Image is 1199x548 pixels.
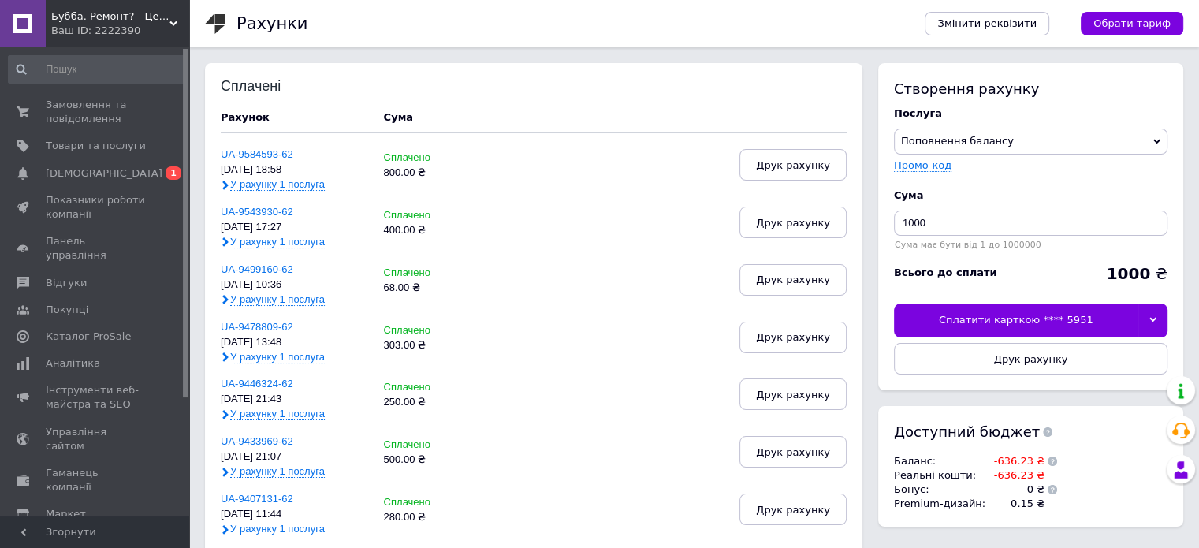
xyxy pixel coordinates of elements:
div: [DATE] 18:58 [221,164,368,176]
span: [DEMOGRAPHIC_DATA] [46,166,162,181]
div: Сплачено [384,325,484,337]
td: Реальні кошти : [894,468,985,483]
td: 0.15 ₴ [985,497,1044,511]
a: UA-9433969-62 [221,435,293,447]
span: Маркет [46,507,86,521]
span: Друк рахунку [756,331,830,343]
div: Рахунок [221,110,368,125]
span: Каталог ProSale [46,330,131,344]
span: Друк рахунку [756,274,830,285]
span: Друк рахунку [994,353,1068,365]
div: [DATE] 13:48 [221,337,368,349]
span: 1 [166,166,181,180]
span: Змінити реквізити [937,17,1037,31]
span: Бубба. Ремонт? - Це просто! [51,9,169,24]
span: Друк рахунку [756,159,830,171]
a: UA-9446324-62 [221,378,293,390]
span: Панель управління [46,234,146,263]
td: Баланс : [894,454,985,468]
div: Сплачено [384,210,484,222]
div: 303.00 ₴ [384,340,484,352]
span: Поповнення балансу [901,135,1014,147]
span: Доступний бюджет [894,422,1040,442]
a: UA-9499160-62 [221,263,293,275]
div: Сплачені [221,79,324,95]
td: Premium-дизайн : [894,497,985,511]
span: Друк рахунку [756,217,830,229]
div: 400.00 ₴ [384,225,484,237]
a: Обрати тариф [1081,12,1183,35]
div: [DATE] 21:43 [221,393,368,405]
div: Створення рахунку [894,79,1167,99]
span: Аналітика [46,356,100,371]
span: Обрати тариф [1093,17,1171,31]
td: -636.23 ₴ [985,468,1044,483]
div: Сплачено [384,267,484,279]
button: Друк рахунку [739,207,847,238]
a: Змінити реквізити [925,12,1049,35]
h1: Рахунки [236,14,307,33]
div: 500.00 ₴ [384,454,484,466]
div: Cума [384,110,413,125]
div: Послуга [894,106,1167,121]
div: [DATE] 11:44 [221,509,368,520]
div: ₴ [1106,266,1167,281]
button: Друк рахунку [739,322,847,353]
span: У рахунку 1 послуга [230,293,325,306]
span: Замовлення та повідомлення [46,98,146,126]
button: Друк рахунку [894,343,1167,375]
td: Бонус : [894,483,985,497]
button: Друк рахунку [739,436,847,468]
span: Друк рахунку [756,389,830,401]
a: UA-9584593-62 [221,148,293,160]
b: 1000 [1106,264,1150,283]
a: UA-9543930-62 [221,206,293,218]
div: Всього до сплати [894,266,997,280]
span: Покупці [46,303,88,317]
span: Управління сайтом [46,425,146,453]
span: У рахунку 1 послуга [230,408,325,420]
span: Відгуки [46,276,87,290]
div: Сплатити карткою **** 5951 [894,304,1138,337]
span: У рахунку 1 послуга [230,351,325,363]
div: [DATE] 21:07 [221,451,368,463]
div: Сплачено [384,439,484,451]
span: У рахунку 1 послуга [230,465,325,478]
div: Сплачено [384,382,484,393]
button: Друк рахунку [739,149,847,181]
span: Показники роботи компанії [46,193,146,222]
a: UA-9478809-62 [221,321,293,333]
div: 800.00 ₴ [384,167,484,179]
div: 250.00 ₴ [384,397,484,408]
a: UA-9407131-62 [221,493,293,505]
span: У рахунку 1 послуга [230,178,325,191]
div: Сума має бути від 1 до 1000000 [894,240,1167,250]
span: Гаманець компанії [46,466,146,494]
div: [DATE] 17:27 [221,222,368,233]
button: Друк рахунку [739,494,847,525]
button: Друк рахунку [739,378,847,410]
td: -636.23 ₴ [985,454,1044,468]
span: У рахунку 1 послуга [230,236,325,248]
span: У рахунку 1 послуга [230,523,325,535]
span: Друк рахунку [756,504,830,516]
div: Сплачено [384,152,484,164]
td: 0 ₴ [985,483,1044,497]
div: 68.00 ₴ [384,282,484,294]
input: Пошук [8,55,186,84]
div: Ваш ID: 2222390 [51,24,189,38]
span: Товари та послуги [46,139,146,153]
div: Сплачено [384,497,484,509]
div: Cума [894,188,1167,203]
div: 280.00 ₴ [384,512,484,524]
input: Введіть суму [894,211,1167,236]
span: Друк рахунку [756,446,830,458]
label: Промо-код [894,159,951,171]
div: [DATE] 10:36 [221,279,368,291]
span: Інструменти веб-майстра та SEO [46,383,146,412]
button: Друк рахунку [739,264,847,296]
